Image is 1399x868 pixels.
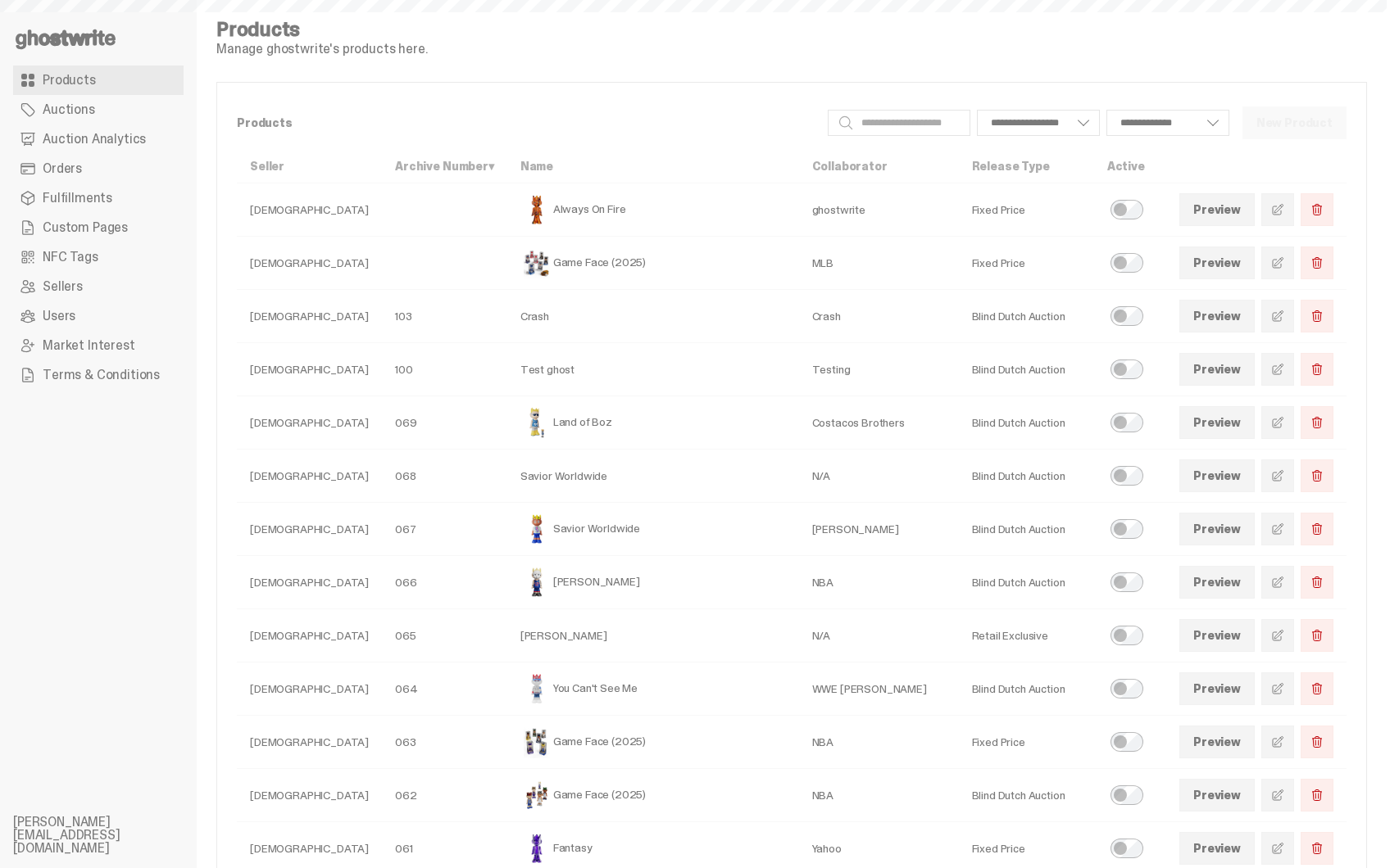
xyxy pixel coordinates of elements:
[959,450,1094,503] td: Blind Dutch Auction
[382,290,507,343] td: 103
[1179,513,1255,545] a: Preview
[13,242,184,272] a: NFC Tags
[382,343,507,396] td: 100
[395,159,494,174] a: Archive Number▾
[799,503,959,556] td: [PERSON_NAME]
[1301,193,1333,226] button: Delete Product
[43,339,135,352] span: Market Interest
[1179,779,1255,811] a: Preview
[799,716,959,769] td: NBA
[799,150,959,183] th: Collaborator
[382,716,507,769] td: 063
[507,150,799,183] th: Name
[1301,353,1333,386] button: Delete Product
[237,662,382,716] td: [DEMOGRAPHIC_DATA]
[959,183,1094,237] td: Fixed Price
[959,150,1094,183] th: Release Type
[1179,193,1255,226] a: Preview
[959,237,1094,290] td: Fixed Price
[13,95,184,124] a: Auctions
[216,43,428,56] p: Manage ghostwrite's products here.
[507,503,799,556] td: Savior Worldwide
[43,192,112,205] span: Fulfillments
[959,662,1094,716] td: Blind Dutch Auction
[1179,566,1255,599] a: Preview
[799,343,959,396] td: Testing
[520,672,553,705] img: You Can't See Me
[1301,246,1333,279] button: Delete Product
[237,609,382,662] td: [DEMOGRAPHIC_DATA]
[43,251,98,264] span: NFC Tags
[13,183,184,213] a: Fulfillments
[382,609,507,662] td: 065
[507,290,799,343] td: Crash
[507,450,799,503] td: Savior Worldwide
[13,816,210,855] li: [PERSON_NAME][EMAIL_ADDRESS][DOMAIN_NAME]
[43,74,96,87] span: Products
[507,237,799,290] td: Game Face (2025)
[799,609,959,662] td: N/A
[13,360,184,390] a: Terms & Conditions
[507,183,799,237] td: Always On Fire
[43,221,128,234] span: Custom Pages
[237,716,382,769] td: [DEMOGRAPHIC_DATA]
[959,609,1094,662] td: Retail Exclusive
[13,301,184,331] a: Users
[799,237,959,290] td: MLB
[959,769,1094,822] td: Blind Dutch Auction
[237,290,382,343] td: [DEMOGRAPHIC_DATA]
[43,162,82,175] span: Orders
[1179,726,1255,758] a: Preview
[520,726,553,758] img: Game Face (2025)
[799,290,959,343] td: Crash
[43,133,146,146] span: Auction Analytics
[43,310,75,323] span: Users
[959,716,1094,769] td: Fixed Price
[13,154,184,183] a: Orders
[799,396,959,450] td: Costacos Brothers
[507,343,799,396] td: Test ghost
[216,20,428,39] h4: Products
[13,124,184,154] a: Auction Analytics
[1179,246,1255,279] a: Preview
[799,183,959,237] td: ghostwrite
[959,503,1094,556] td: Blind Dutch Auction
[237,343,382,396] td: [DEMOGRAPHIC_DATA]
[382,556,507,609] td: 066
[382,396,507,450] td: 069
[43,368,160,382] span: Terms & Conditions
[1179,459,1255,492] a: Preview
[520,779,553,811] img: Game Face (2025)
[520,832,553,865] img: Fantasy
[507,769,799,822] td: Game Face (2025)
[959,290,1094,343] td: Blind Dutch Auction
[1179,300,1255,332] a: Preview
[1301,459,1333,492] button: Delete Product
[1179,353,1255,386] a: Preview
[1301,672,1333,705] button: Delete Product
[959,396,1094,450] td: Blind Dutch Auction
[1301,619,1333,652] button: Delete Product
[13,331,184,360] a: Market Interest
[520,513,553,545] img: Savior Worldwide
[799,450,959,503] td: N/A
[237,450,382,503] td: [DEMOGRAPHIC_DATA]
[1301,779,1333,811] button: Delete Product
[237,150,382,183] th: Seller
[237,556,382,609] td: [DEMOGRAPHIC_DATA]
[959,343,1094,396] td: Blind Dutch Auction
[1301,832,1333,865] button: Delete Product
[507,556,799,609] td: [PERSON_NAME]
[237,769,382,822] td: [DEMOGRAPHIC_DATA]
[520,193,553,226] img: Always On Fire
[382,450,507,503] td: 068
[1301,513,1333,545] button: Delete Product
[507,609,799,662] td: [PERSON_NAME]
[799,769,959,822] td: NBA
[799,662,959,716] td: WWE [PERSON_NAME]
[1301,726,1333,758] button: Delete Product
[382,503,507,556] td: 067
[237,237,382,290] td: [DEMOGRAPHIC_DATA]
[1179,619,1255,652] a: Preview
[43,103,95,116] span: Auctions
